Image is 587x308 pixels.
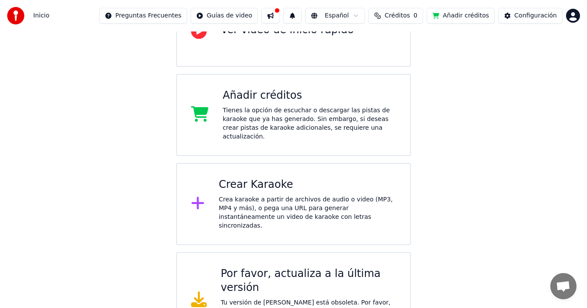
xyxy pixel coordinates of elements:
[222,106,396,141] div: Tienes la opción de escuchar o descargar las pistas de karaoke que ya has generado. Sin embargo, ...
[222,89,396,103] div: Añadir créditos
[514,11,557,20] div: Configuración
[550,273,577,299] a: Bate-papo aberto
[219,178,396,192] div: Crear Karaoke
[413,11,417,20] span: 0
[368,8,423,24] button: Créditos0
[221,267,396,295] div: Por favor, actualiza a la última versión
[219,195,396,230] div: Crea karaoke a partir de archivos de audio o video (MP3, MP4 y más), o pega una URL para generar ...
[33,11,49,20] span: Inicio
[191,8,258,24] button: Guías de video
[498,8,563,24] button: Configuración
[385,11,410,20] span: Créditos
[427,8,495,24] button: Añadir créditos
[7,7,24,24] img: youka
[33,11,49,20] nav: breadcrumb
[99,8,187,24] button: Preguntas Frecuentes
